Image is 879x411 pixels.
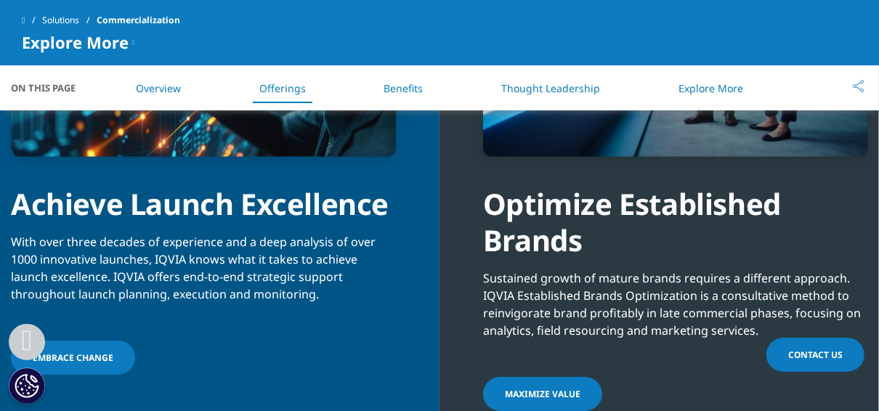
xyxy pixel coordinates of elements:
a: Solutions [42,7,97,33]
button: Ustawienia plików cookie [9,367,45,404]
span: On This Page [11,81,91,95]
p: With over three decades of experience and a deep analysis of over 1000 innovative launches, IQVIA... [11,233,396,312]
span: Embrace change [33,351,113,364]
a: Explore More [679,81,743,95]
span: Commercialization [97,7,180,33]
a: Benefits [384,81,423,95]
a: Overview [136,81,181,95]
span: Maximize value [505,388,580,400]
div: Optimize Established Brands [483,157,868,259]
a: Contact Us [766,338,864,372]
a: Maximize value [483,377,602,411]
a: Embrace change [11,341,135,375]
a: Thought Leadership [501,81,600,95]
p: Sustained growth of mature brands requires a different approach. IQVIA Established Brands Optimiz... [483,269,868,348]
span: Contact Us [788,349,843,361]
div: Achieve Launch Excellence [11,157,396,222]
a: Offerings [259,81,306,95]
span: Explore More [22,33,129,51]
